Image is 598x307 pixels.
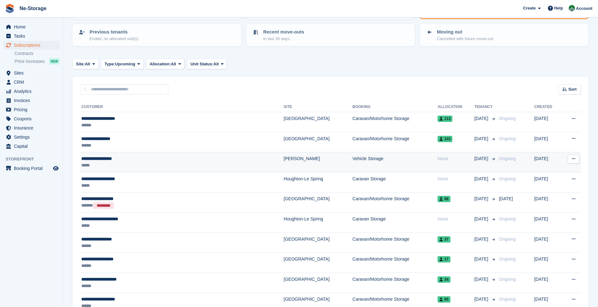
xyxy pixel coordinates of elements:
a: Price increases NEW [15,58,60,65]
a: menu [3,142,60,151]
td: [GEOGRAPHIC_DATA] [284,192,352,213]
span: 37 [438,236,450,243]
span: Booking Portal [14,164,52,173]
span: All [213,61,219,67]
td: Vehicle Storage [352,152,438,172]
span: Help [554,5,563,11]
div: NEW [49,58,60,64]
button: Unit Status: All [187,59,227,69]
a: Moving out Cancelled with future move-out [421,25,588,45]
a: menu [3,22,60,31]
td: Caravan/Motorhome Storage [352,192,438,213]
div: None [438,216,474,222]
span: Capital [14,142,52,151]
th: Booking [352,102,438,112]
td: [DATE] [534,152,561,172]
a: menu [3,78,60,87]
span: [DATE] [474,155,490,162]
div: None [438,176,474,182]
span: Ongoing [499,297,516,302]
a: menu [3,87,60,96]
span: [DATE] [474,296,490,303]
a: Recent move-outs In last 30 days [247,25,414,45]
span: All [85,61,90,67]
td: [GEOGRAPHIC_DATA] [284,253,352,273]
th: Customer [80,102,284,112]
span: Price increases [15,58,45,64]
a: menu [3,32,60,40]
span: 98 [438,196,450,202]
td: Caravan/Motorhome Storage [352,112,438,132]
span: Analytics [14,87,52,96]
span: Ongoing [499,176,516,181]
span: 103 [438,136,452,142]
a: Contracts [15,51,60,57]
span: Coupons [14,114,52,123]
td: [DATE] [534,232,561,253]
span: Site: [76,61,85,67]
span: Ongoing [499,277,516,282]
span: Type: [105,61,115,67]
span: Invoices [14,96,52,105]
div: None [438,155,474,162]
td: [DATE] [534,253,561,273]
td: [PERSON_NAME] [284,152,352,172]
span: [DATE] [474,236,490,243]
span: Subscriptions [14,41,52,50]
td: [GEOGRAPHIC_DATA] [284,273,352,293]
p: Recent move-outs [263,28,304,36]
td: Caravan Storage [352,213,438,233]
button: Type: Upcoming [101,59,144,69]
td: [DATE] [534,132,561,152]
a: Preview store [52,165,60,172]
a: menu [3,123,60,132]
td: [DATE] [534,273,561,293]
span: Ongoing [499,116,516,121]
td: [GEOGRAPHIC_DATA] [284,132,352,152]
a: Ne-Storage [17,3,49,14]
td: [DATE] [534,213,561,233]
th: Allocation [438,102,474,112]
td: Houghton-Le Spring [284,213,352,233]
span: [DATE] [474,276,490,283]
p: Moving out [437,28,493,36]
td: [GEOGRAPHIC_DATA] [284,232,352,253]
img: stora-icon-8386f47178a22dfd0bd8f6a31ec36ba5ce8667c1dd55bd0f319d3a0aa187defe.svg [5,4,15,13]
span: [DATE] [474,176,490,182]
th: Tenancy [474,102,496,112]
button: Allocation: All [146,59,185,69]
span: Upcoming [115,61,135,67]
span: [DATE] [474,115,490,122]
span: [DATE] [474,135,490,142]
td: Houghton-Le Spring [284,172,352,192]
a: menu [3,69,60,77]
a: menu [3,164,60,173]
span: Sort [568,86,577,93]
span: 113 [438,116,452,122]
span: Ongoing [499,156,516,161]
span: 17 [438,256,450,262]
td: Caravan/Motorhome Storage [352,232,438,253]
span: Allocation: [150,61,171,67]
span: Pricing [14,105,52,114]
th: Site [284,102,352,112]
span: 85 [438,296,450,303]
p: Cancelled with future move-out [437,36,493,42]
p: Previous tenants [90,28,138,36]
span: Ongoing [499,256,516,262]
span: [DATE] [499,196,513,201]
span: Tasks [14,32,52,40]
span: Insurance [14,123,52,132]
td: Caravan Storage [352,172,438,192]
a: menu [3,114,60,123]
td: [DATE] [534,192,561,213]
td: [DATE] [534,172,561,192]
span: Storefront [6,156,63,162]
p: Ended, no allocated unit(s) [90,36,138,42]
img: Charlotte Nesbitt [569,5,575,11]
span: CRM [14,78,52,87]
td: [GEOGRAPHIC_DATA] [284,112,352,132]
span: Account [576,5,592,12]
a: menu [3,105,60,114]
span: [DATE] [474,196,490,202]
